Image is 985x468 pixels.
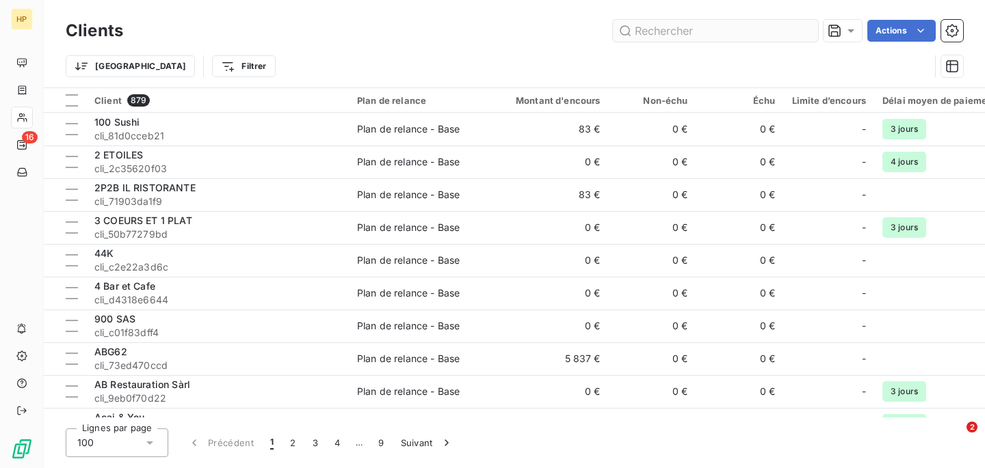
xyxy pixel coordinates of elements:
td: 5 837 € [491,342,609,375]
span: - [862,122,866,136]
span: 900 SAS [94,313,135,325]
td: 0 € [696,342,784,375]
img: Logo LeanPay [11,438,33,460]
span: … [348,432,370,454]
span: 3 jours [882,217,926,238]
div: HP [11,8,33,30]
td: 83 € [491,178,609,211]
span: - [862,352,866,366]
td: 0 € [491,277,609,309]
span: 879 [127,94,150,107]
span: 3 COEURS ET 1 PLAT [94,215,192,226]
td: 0 € [609,244,696,277]
span: 3 jours [882,381,926,402]
span: 44K [94,247,114,259]
td: 0 € [491,309,609,342]
button: 9 [370,428,392,457]
button: 4 [326,428,348,457]
span: cli_9eb0f70d22 [94,391,341,405]
button: [GEOGRAPHIC_DATA] [66,55,195,77]
td: 0 € [491,146,609,178]
td: 0 € [696,309,784,342]
div: Plan de relance - Base [357,188,460,202]
span: cli_71903da1f9 [94,195,341,208]
td: 0 € [696,146,784,178]
span: 4 Bar et Cafe [94,280,155,292]
td: 0 € [491,375,609,408]
td: 0 € [609,211,696,244]
span: ABG62 [94,346,127,357]
button: Actions [867,20,936,42]
td: 0 € [696,211,784,244]
span: 3 jours [882,414,926,435]
button: 3 [304,428,326,457]
td: 0 € [609,309,696,342]
td: 0 € [609,113,696,146]
td: 0 € [696,113,784,146]
td: 83 € [491,113,609,146]
span: cli_c01f83dff4 [94,326,341,340]
span: 2P2B IL RISTORANTE [94,182,196,193]
td: 0 € [491,211,609,244]
div: Plan de relance - Base [357,352,460,366]
span: 100 [77,436,94,450]
td: 0 € [696,244,784,277]
div: Plan de relance [357,95,483,106]
div: Plan de relance - Base [357,122,460,136]
span: 2 [967,422,977,432]
div: Non-échu [617,95,688,106]
span: cli_d4318e6644 [94,293,341,307]
span: - [862,253,866,267]
div: Plan de relance - Base [357,286,460,300]
span: cli_81d0cceb21 [94,129,341,143]
td: 0 € [696,408,784,441]
td: 0 € [491,244,609,277]
span: - [862,385,866,398]
span: Client [94,95,122,106]
button: 2 [282,428,304,457]
span: 2 ETOILES [94,149,143,161]
iframe: Intercom live chat [938,422,971,454]
td: 0 € [609,342,696,375]
div: Plan de relance - Base [357,385,460,398]
span: - [862,286,866,300]
td: 0 € [609,408,696,441]
td: 0 € [696,277,784,309]
h3: Clients [66,18,123,43]
span: - [862,221,866,234]
span: 4 jours [882,152,926,172]
td: 0 € [609,178,696,211]
input: Rechercher [613,20,818,42]
td: 0 € [609,375,696,408]
button: Filtrer [212,55,275,77]
div: Plan de relance - Base [357,155,460,169]
div: Plan de relance - Base [357,253,460,267]
span: cli_c2e22a3d6c [94,260,341,274]
button: Précédent [179,428,262,457]
div: Plan de relance - Base [357,221,460,234]
span: cli_73ed470ccd [94,359,341,372]
span: cli_50b77279bd [94,228,341,241]
span: - [862,188,866,202]
span: - [862,319,866,333]
div: Échu [705,95,776,106]
button: 1 [262,428,282,457]
button: Suivant [393,428,462,457]
span: 100 Sushi [94,116,140,128]
td: 0 € [609,146,696,178]
div: Montant d'encours [499,95,601,106]
td: 0 € [491,408,609,441]
span: AB Restauration Sàrl [94,378,190,390]
span: Acai & You [94,411,145,423]
span: cli_2c35620f03 [94,162,341,176]
td: 0 € [696,375,784,408]
div: Plan de relance - Base [357,319,460,333]
span: 1 [270,436,274,450]
span: 3 jours [882,119,926,139]
span: - [862,155,866,169]
td: 0 € [609,277,696,309]
div: Limite d’encours [792,95,866,106]
td: 0 € [696,178,784,211]
span: 16 [22,131,38,143]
